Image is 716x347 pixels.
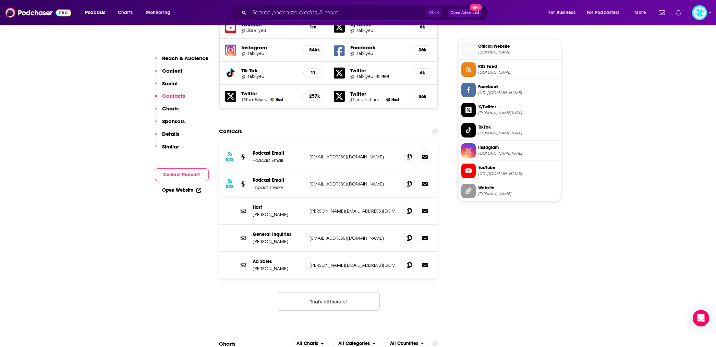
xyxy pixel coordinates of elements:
[296,341,318,346] span: All Charts
[253,231,304,237] p: General Inquiries
[155,143,179,156] button: Similar
[350,97,383,102] a: @laurarichards99
[391,97,399,102] span: Host
[253,150,304,156] p: Podcast Email
[478,151,558,156] span: instagram.com/lisabilyeu
[118,8,133,17] span: Charts
[461,143,558,158] a: Instagram[DOMAIN_NAME][URL]
[253,177,304,183] p: Podcast Email
[253,157,304,163] p: Podcast Email
[478,124,558,130] span: TikTok
[478,185,558,191] span: Website
[461,184,558,198] a: Website[DOMAIN_NAME]
[309,24,317,30] h5: 1m
[253,239,304,244] p: [PERSON_NAME]
[634,8,646,17] span: More
[350,28,407,33] a: @lisabilyeu
[309,70,317,76] h5: 11
[155,93,185,105] button: Contacts
[478,110,558,116] span: twitter.com/lisabilyeu
[162,131,180,137] p: Details
[418,47,426,53] h5: 36k
[630,7,655,18] button: open menu
[155,68,183,80] button: Content
[386,98,390,101] img: Laura Richards
[162,143,179,150] p: Similar
[113,7,137,18] a: Charts
[461,62,558,77] a: RSS Feed[DOMAIN_NAME]
[478,104,558,110] span: X/Twitter
[461,103,558,117] a: X/Twitter[DOMAIN_NAME][URL]
[478,171,558,176] span: https://www.youtube.com/@LisaBilyeu
[478,90,558,95] span: https://www.facebook.com/lisabilyeu
[478,43,558,49] span: Official Website
[418,24,426,30] h5: 6k
[155,168,209,181] button: Contact Podcast
[350,74,373,79] a: @lisabilyeu
[85,8,105,17] span: Podcasts
[582,7,630,18] button: open menu
[242,97,268,102] a: @TomBilyeu
[350,91,407,97] h5: Twitter
[478,63,558,70] span: RSS Feed
[350,51,407,56] a: @lisabilyeu
[309,93,317,99] h5: 257k
[242,28,298,33] h5: @LisaBilyeu
[155,131,180,143] button: Details
[242,74,298,79] a: @lisabilyeu
[276,97,283,102] span: Host
[253,212,304,217] p: [PERSON_NAME]
[253,259,304,264] p: Ad Sales
[692,5,707,20] button: Show profile menu
[162,105,179,112] p: Charts
[381,74,389,79] span: Host
[692,5,707,20] img: User Profile
[461,164,558,178] a: YouTube[URL][DOMAIN_NAME]
[219,125,242,138] h2: Contacts
[226,157,234,162] h3: RSS
[162,93,185,99] p: Contacts
[478,191,558,196] span: impacttheory.com
[451,11,479,14] span: Open Advanced
[277,292,380,311] button: Nothing here.
[155,105,179,118] button: Charts
[418,94,426,99] h5: 36k
[162,68,183,74] p: Content
[350,44,407,51] h5: Facebook
[162,80,178,87] p: Social
[5,6,71,19] img: Podchaser - Follow, Share and Rate Podcasts
[242,51,298,56] a: @lisabilyeu
[673,7,684,19] a: Show notifications dropdown
[253,204,304,210] p: Host
[478,70,558,75] span: rss.pdrl.fm
[219,340,236,347] h2: Charts
[162,187,201,193] a: Open Website
[544,7,584,18] button: open menu
[155,118,185,131] button: Sponsors
[656,7,668,19] a: Show notifications dropdown
[155,55,209,68] button: Reach & Audience
[478,165,558,171] span: YouTube
[448,9,482,17] button: Open AdvancedNew
[478,131,558,136] span: tiktok.com/@lisabilyeu
[253,266,304,272] p: [PERSON_NAME]
[548,8,575,17] span: For Business
[418,70,426,76] h5: 6k
[478,84,558,90] span: Facebook
[587,8,620,17] span: For Podcasters
[478,50,558,55] span: spreaker.com
[350,67,407,74] h5: Twitter
[376,74,380,78] a: Lisa Bilyeu
[242,90,298,97] h5: Twitter
[310,181,399,187] p: [EMAIL_ADDRESS][DOMAIN_NAME]
[141,7,179,18] button: open menu
[270,98,274,101] a: Tom Bilyeu
[478,144,558,151] span: Instagram
[310,235,399,241] p: [EMAIL_ADDRESS][DOMAIN_NAME]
